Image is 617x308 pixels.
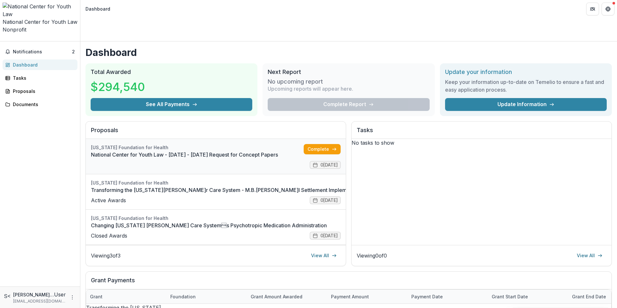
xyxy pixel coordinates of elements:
button: Get Help [602,3,614,15]
a: Proposals [3,86,77,96]
div: Payment Amount [327,293,373,300]
a: Documents [3,99,77,110]
a: View All [307,250,341,261]
a: Dashboard [3,59,77,70]
div: Payment date [407,293,447,300]
p: Upcoming reports will appear here. [268,85,353,93]
div: Payment Amount [327,290,407,303]
nav: breadcrumb [83,4,113,14]
a: Complete [304,144,341,154]
div: Foundation [166,293,200,300]
div: Grant [86,290,166,303]
span: Nonprofit [3,26,26,33]
h2: Total Awarded [91,68,252,76]
span: 2 [72,49,75,54]
div: Documents [13,101,72,108]
div: Grant start date [488,293,532,300]
div: Dashboard [85,5,110,12]
h2: Proposals [91,127,341,139]
p: [PERSON_NAME]s <[EMAIL_ADDRESS][DOMAIN_NAME]> [13,291,54,298]
a: Tasks [3,73,77,83]
div: Payment date [407,290,488,303]
div: Foundation [166,290,247,303]
div: Grant amount awarded [247,290,327,303]
div: Grant [86,293,106,300]
div: Sani Ghahremanians <sghahremanians@youthlaw.org> [4,292,11,300]
h2: Next Report [268,68,429,76]
div: National Center for Youth Law [3,18,77,26]
p: No tasks to show [352,139,612,147]
h3: No upcoming report [268,78,323,85]
p: User [54,291,66,298]
a: Changing [US_STATE] [PERSON_NAME] Care Systems Psychotropic Medication Administration [91,222,341,229]
a: View All [573,250,606,261]
h1: Dashboard [85,47,612,58]
div: Grant end date [568,293,610,300]
button: See All Payments [91,98,252,111]
button: Notifications2 [3,47,77,57]
a: National Center for Youth Law - [DATE] - [DATE] Request for Concept Papers [91,151,304,159]
div: Grant start date [488,290,568,303]
h3: Keep your information up-to-date on Temelio to ensure a fast and easy application process. [445,78,607,94]
h2: Tasks [357,127,606,139]
span: Notifications [13,49,72,55]
p: [EMAIL_ADDRESS][DOMAIN_NAME] [13,298,66,304]
button: More [68,294,76,301]
h2: Grant Payments [91,277,606,289]
div: Grant amount awarded [247,293,306,300]
p: Viewing 3 of 3 [91,252,121,259]
div: Tasks [13,75,72,81]
p: Viewing 0 of 0 [357,252,387,259]
img: National Center for Youth Law [3,3,77,18]
h2: Update your information [445,68,607,76]
a: Update Information [445,98,607,111]
h3: $294,540 [91,78,145,95]
div: Dashboard [13,61,72,68]
div: Proposals [13,88,72,95]
a: Transforming the [US_STATE][PERSON_NAME]r Care System - M.B.[PERSON_NAME]l Settlement Implementation [91,186,366,194]
button: Partners [586,3,599,15]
